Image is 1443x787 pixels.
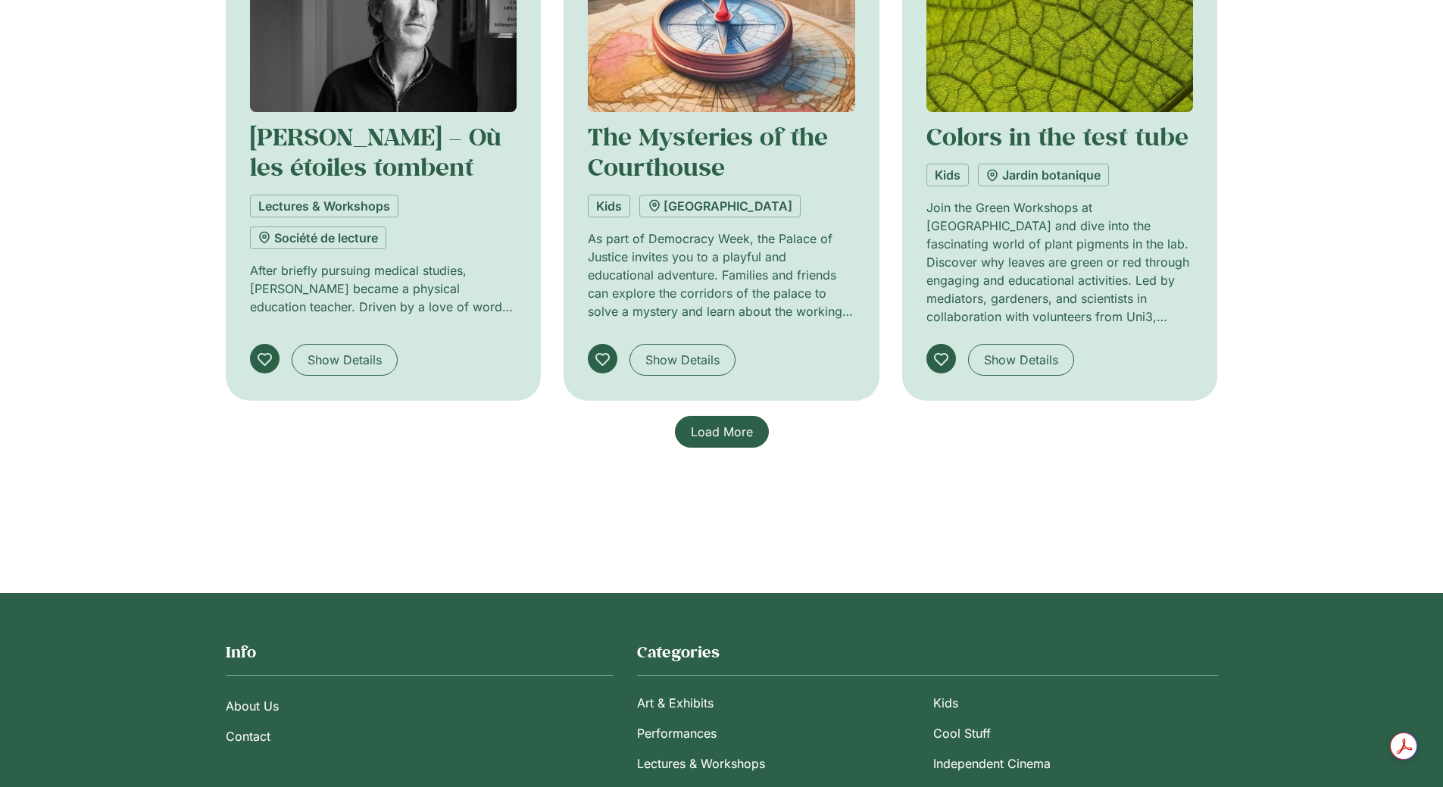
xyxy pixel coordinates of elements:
h2: Info [226,642,613,663]
a: Independent Cinema [933,748,1217,779]
a: Colors in the test tube [926,120,1188,152]
a: Kids [588,195,630,217]
h2: Categories [637,642,1218,663]
span: Load More [691,423,753,441]
a: The Mysteries of the Courthouse [588,120,828,183]
a: Kids [933,688,1217,718]
p: Join the Green Workshops at [GEOGRAPHIC_DATA] and dive into the fascinating world of plant pigmen... [926,198,1194,326]
span: Show Details [984,351,1058,369]
span: Show Details [308,351,382,369]
a: Lectures & Workshops [250,195,398,217]
a: Show Details [968,344,1074,376]
nav: Menu [226,691,613,751]
a: Contact [226,721,613,751]
a: Jardin botanique [978,164,1109,186]
p: As part of Democracy Week, the Palace of Justice invites you to a playful and educational adventu... [588,230,855,320]
a: [PERSON_NAME] – Où les étoiles tombent [250,120,501,183]
a: Show Details [292,344,398,376]
a: Performances [637,718,921,748]
a: Show Details [629,344,736,376]
a: Cool Stuff [933,718,1217,748]
a: Société de lecture [250,226,386,249]
a: Lectures & Workshops [637,748,921,779]
a: Kids [926,164,969,186]
a: Art & Exhibits [637,688,921,718]
a: Load More [675,416,769,448]
a: About Us [226,691,613,721]
a: [GEOGRAPHIC_DATA] [639,195,801,217]
span: Show Details [645,351,720,369]
p: After briefly pursuing medical studies, [PERSON_NAME] became a physical education teacher. Driven... [250,261,517,316]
